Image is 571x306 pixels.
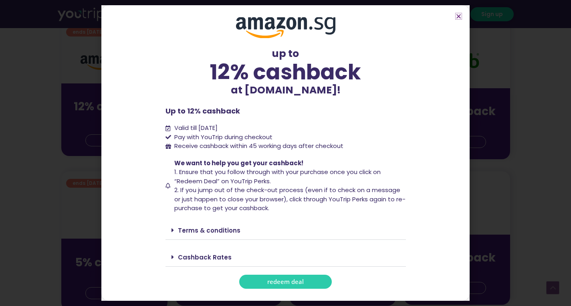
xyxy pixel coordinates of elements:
[178,253,232,261] a: Cashback Rates
[165,46,406,97] div: up to at [DOMAIN_NAME]!
[174,168,381,185] span: 1. Ensure that you follow through with your purchase once you click on “Redeem Deal” on YouTrip P...
[267,279,304,285] span: redeem deal
[165,248,406,267] div: Cashback Rates
[239,275,332,289] a: redeem deal
[174,159,303,167] span: We want to help you get your cashback!
[172,142,343,151] span: Receive cashback within 45 working days after checkout
[174,186,406,212] span: 2. If you jump out of the check-out process (even if to check on a message or just happen to clos...
[178,226,240,235] a: Terms & conditions
[165,105,406,116] p: Up to 12% cashback
[165,221,406,240] div: Terms & conditions
[165,61,406,83] div: 12% cashback
[456,13,462,19] a: Close
[172,124,218,133] span: Valid till [DATE]
[172,133,272,142] span: Pay with YouTrip during checkout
